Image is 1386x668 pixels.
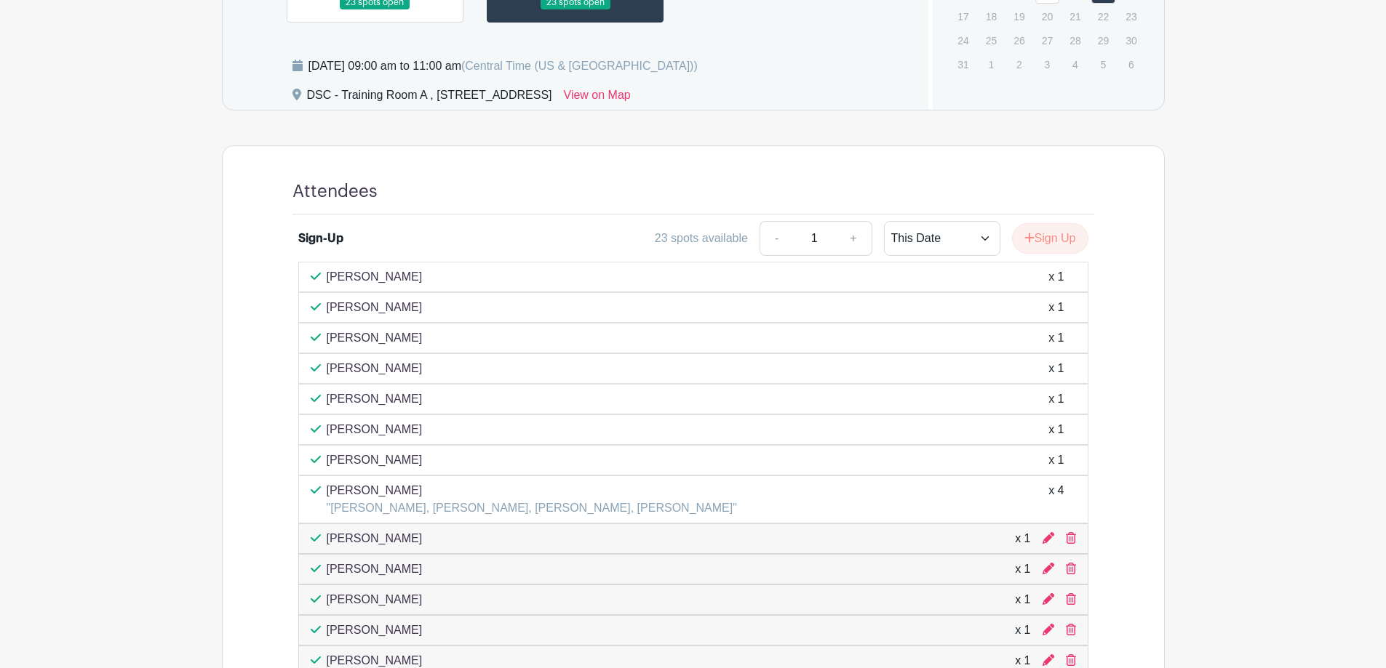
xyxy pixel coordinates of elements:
[1015,560,1030,578] div: x 1
[951,29,975,52] p: 24
[1048,482,1064,517] div: x 4
[1048,329,1064,347] div: x 1
[1012,223,1088,254] button: Sign Up
[327,591,423,608] p: [PERSON_NAME]
[1063,53,1087,76] p: 4
[327,421,423,438] p: [PERSON_NAME]
[1035,5,1059,28] p: 20
[1015,530,1030,547] div: x 1
[1048,421,1064,438] div: x 1
[1048,268,1064,286] div: x 1
[327,560,423,578] p: [PERSON_NAME]
[327,329,423,347] p: [PERSON_NAME]
[308,57,698,75] div: [DATE] 09:00 am to 11:00 am
[979,29,1003,52] p: 25
[979,5,1003,28] p: 18
[327,451,423,469] p: [PERSON_NAME]
[327,268,423,286] p: [PERSON_NAME]
[298,230,343,247] div: Sign-Up
[951,5,975,28] p: 17
[1007,5,1031,28] p: 19
[1063,29,1087,52] p: 28
[1048,360,1064,377] div: x 1
[1007,29,1031,52] p: 26
[1091,29,1115,52] p: 29
[461,60,698,72] span: (Central Time (US & [GEOGRAPHIC_DATA]))
[327,360,423,377] p: [PERSON_NAME]
[951,53,975,76] p: 31
[327,621,423,639] p: [PERSON_NAME]
[1007,53,1031,76] p: 2
[1035,53,1059,76] p: 3
[1091,53,1115,76] p: 5
[327,390,423,408] p: [PERSON_NAME]
[307,86,552,110] div: DSC - Training Room A , [STREET_ADDRESS]
[1048,299,1064,316] div: x 1
[1048,390,1064,408] div: x 1
[1091,5,1115,28] p: 22
[1048,451,1064,469] div: x 1
[1119,29,1143,52] p: 30
[327,530,423,547] p: [PERSON_NAME]
[1119,53,1143,76] p: 6
[1015,591,1030,608] div: x 1
[327,299,423,316] p: [PERSON_NAME]
[327,499,737,517] p: "[PERSON_NAME], [PERSON_NAME], [PERSON_NAME], [PERSON_NAME]"
[1035,29,1059,52] p: 27
[327,482,737,499] p: [PERSON_NAME]
[979,53,1003,76] p: 1
[655,230,748,247] div: 23 spots available
[1119,5,1143,28] p: 23
[760,221,793,256] a: -
[564,86,631,110] a: View on Map
[835,221,872,256] a: +
[1063,5,1087,28] p: 21
[292,181,378,202] h4: Attendees
[1015,621,1030,639] div: x 1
